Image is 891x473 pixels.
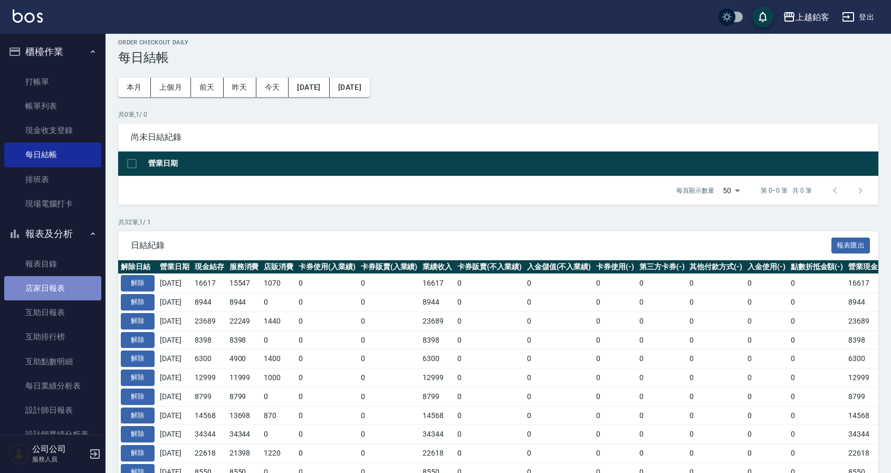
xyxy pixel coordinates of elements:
[593,406,637,425] td: 0
[687,311,745,330] td: 0
[788,274,846,293] td: 0
[637,260,687,274] th: 第三方卡券(-)
[687,425,745,444] td: 0
[745,368,788,387] td: 0
[524,293,594,312] td: 0
[687,293,745,312] td: 0
[4,300,101,325] a: 互助日報表
[687,330,745,349] td: 0
[121,294,155,310] button: 解除
[788,368,846,387] td: 0
[745,311,788,330] td: 0
[296,293,358,312] td: 0
[788,311,846,330] td: 0
[131,132,866,143] span: 尚未日結紀錄
[192,444,227,463] td: 22618
[227,330,262,349] td: 8398
[157,293,192,312] td: [DATE]
[420,444,455,463] td: 22618
[4,422,101,447] a: 設計師業績分析表
[4,38,101,65] button: 櫃檯作業
[455,293,524,312] td: 0
[593,311,637,330] td: 0
[687,274,745,293] td: 0
[358,311,420,330] td: 0
[637,387,687,406] td: 0
[118,50,878,65] h3: 每日結帳
[157,425,192,444] td: [DATE]
[788,387,846,406] td: 0
[788,260,846,274] th: 點數折抵金額(-)
[745,425,788,444] td: 0
[637,274,687,293] td: 0
[420,425,455,444] td: 34344
[593,349,637,368] td: 0
[192,311,227,330] td: 23689
[420,274,455,293] td: 16617
[745,274,788,293] td: 0
[524,311,594,330] td: 0
[358,349,420,368] td: 0
[192,387,227,406] td: 8799
[687,444,745,463] td: 0
[157,444,192,463] td: [DATE]
[593,425,637,444] td: 0
[455,311,524,330] td: 0
[157,406,192,425] td: [DATE]
[146,152,878,176] th: 營業日期
[455,368,524,387] td: 0
[261,387,296,406] td: 0
[118,78,151,97] button: 本月
[157,349,192,368] td: [DATE]
[227,293,262,312] td: 8944
[687,406,745,425] td: 0
[455,330,524,349] td: 0
[687,260,745,274] th: 其他付款方式(-)
[718,176,744,205] div: 50
[157,330,192,349] td: [DATE]
[420,293,455,312] td: 8944
[4,276,101,300] a: 店家日報表
[687,387,745,406] td: 0
[593,444,637,463] td: 0
[745,406,788,425] td: 0
[455,425,524,444] td: 0
[296,349,358,368] td: 0
[637,425,687,444] td: 0
[296,406,358,425] td: 0
[296,387,358,406] td: 0
[4,349,101,374] a: 互助點數明細
[420,330,455,349] td: 8398
[593,293,637,312] td: 0
[455,349,524,368] td: 0
[4,94,101,118] a: 帳單列表
[687,349,745,368] td: 0
[637,349,687,368] td: 0
[192,425,227,444] td: 34344
[296,425,358,444] td: 0
[593,260,637,274] th: 卡券使用(-)
[289,78,329,97] button: [DATE]
[745,293,788,312] td: 0
[118,39,878,46] h2: Order checkout daily
[838,7,878,27] button: 登出
[831,238,870,254] button: 報表匯出
[788,293,846,312] td: 0
[524,330,594,349] td: 0
[121,389,155,405] button: 解除
[752,6,773,27] button: save
[420,368,455,387] td: 12999
[330,78,370,97] button: [DATE]
[745,387,788,406] td: 0
[296,274,358,293] td: 0
[121,275,155,291] button: 解除
[157,274,192,293] td: [DATE]
[524,425,594,444] td: 0
[227,425,262,444] td: 34344
[4,118,101,143] a: 現金收支登錄
[261,368,296,387] td: 1000
[796,11,829,24] div: 上越鉑客
[261,444,296,463] td: 1220
[296,330,358,349] td: 0
[788,425,846,444] td: 0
